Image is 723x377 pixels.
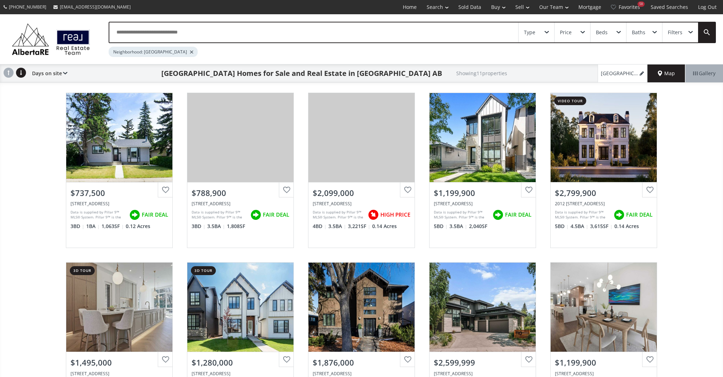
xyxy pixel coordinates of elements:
[71,357,168,368] div: $1,495,000
[543,86,664,255] a: video tour$2,799,9002012 [STREET_ADDRESS]Data is supplied by Pillar 9™ MLS® System. Pillar 9™ is ...
[263,211,289,218] span: FAIR DEAL
[555,357,652,368] div: $1,199,900
[192,210,247,220] div: Data is supplied by Pillar 9™ MLS® System. Pillar 9™ is the owner of the copyright in its MLS® Sy...
[372,223,397,230] span: 0.14 Acres
[109,47,198,57] div: Neighborhood: [GEOGRAPHIC_DATA]
[555,210,610,220] div: Data is supplied by Pillar 9™ MLS® System. Pillar 9™ is the owner of the copyright in its MLS® Sy...
[227,223,245,230] span: 1,808 SF
[668,30,682,35] div: Filters
[555,371,652,377] div: 2126A 52 Avenue SW, Calgary, AB T3E 1K3
[192,371,289,377] div: 2347 53 Avenue SW, Calgary, AB T3E 1L1
[60,4,131,10] span: [EMAIL_ADDRESS][DOMAIN_NAME]
[71,371,168,377] div: 2322 54 Avenue SW, Calgary, AB T3E 1M1
[313,357,410,368] div: $1,876,000
[434,187,531,198] div: $1,199,900
[469,223,487,230] span: 2,040 SF
[301,86,422,255] a: $2,099,000[STREET_ADDRESS]Data is supplied by Pillar 9™ MLS® System. Pillar 9™ is the owner of th...
[626,211,652,218] span: FAIR DEAL
[614,223,639,230] span: 0.14 Acres
[560,30,572,35] div: Price
[180,86,301,255] a: $788,900[STREET_ADDRESS]Data is supplied by Pillar 9™ MLS® System. Pillar 9™ is the owner of the ...
[422,86,543,255] a: $1,199,900[STREET_ADDRESS]Data is supplied by Pillar 9™ MLS® System. Pillar 9™ is the owner of th...
[192,201,289,207] div: 5109 19 Street SW, Calgary, AB T2T 7A5
[71,201,168,207] div: 5712 Layzell Road SW, Calgary, AB T3E 5G9
[571,223,588,230] span: 4.5 BA
[192,187,289,198] div: $788,900
[348,223,370,230] span: 3,221 SF
[693,70,716,77] span: Gallery
[596,30,608,35] div: Beds
[434,371,531,377] div: 110 Lissington Drive SW, Calgary, AB T3E 5E3
[632,30,645,35] div: Baths
[313,210,364,220] div: Data is supplied by Pillar 9™ MLS® System. Pillar 9™ is the owner of the copyright in its MLS® Sy...
[505,211,531,218] span: FAIR DEAL
[328,223,346,230] span: 3.5 BA
[555,223,569,230] span: 5 BD
[126,223,150,230] span: 0.12 Acres
[86,223,100,230] span: 1 BA
[456,71,507,76] h2: Showing 11 properties
[366,208,380,222] img: rating icon
[142,211,168,218] span: FAIR DEAL
[59,86,180,255] a: $737,500[STREET_ADDRESS]Data is supplied by Pillar 9™ MLS® System. Pillar 9™ is the owner of the ...
[28,64,67,82] div: Days on site
[313,201,410,207] div: 2025 51 Avenue SW, Calgary, AB T3E 1J7
[658,70,675,77] span: Map
[555,187,652,198] div: $2,799,900
[102,223,124,230] span: 1,063 SF
[434,357,531,368] div: $2,599,999
[598,64,647,82] a: [GEOGRAPHIC_DATA]
[555,201,652,207] div: 2012 57 Avenue SW, Calgary, AB T3E 1M9
[590,223,613,230] span: 3,615 SF
[9,4,46,10] span: [PHONE_NUMBER]
[647,64,685,82] div: Map
[313,223,327,230] span: 4 BD
[71,187,168,198] div: $737,500
[434,210,489,220] div: Data is supplied by Pillar 9™ MLS® System. Pillar 9™ is the owner of the copyright in its MLS® Sy...
[638,1,645,7] div: 58
[491,208,505,222] img: rating icon
[50,0,134,14] a: [EMAIL_ADDRESS][DOMAIN_NAME]
[524,30,535,35] div: Type
[71,223,84,230] span: 3 BD
[249,208,263,222] img: rating icon
[434,201,531,207] div: 2126B 52 Avenue SW, Calgary, AB T3E1K3
[192,223,206,230] span: 3 BD
[207,223,225,230] span: 3.5 BA
[128,208,142,222] img: rating icon
[71,210,126,220] div: Data is supplied by Pillar 9™ MLS® System. Pillar 9™ is the owner of the copyright in its MLS® Sy...
[161,68,442,78] h1: [GEOGRAPHIC_DATA] Homes for Sale and Real Estate in [GEOGRAPHIC_DATA] AB
[380,211,410,218] span: HIGH PRICE
[313,371,410,377] div: 38 Lissington Drive SW, Calgary, AB T3E 5E1
[434,223,448,230] span: 5 BD
[685,64,723,82] div: Gallery
[192,357,289,368] div: $1,280,000
[313,187,410,198] div: $2,099,000
[601,70,638,77] span: [GEOGRAPHIC_DATA]
[612,208,626,222] img: rating icon
[449,223,467,230] span: 3.5 BA
[8,21,94,57] img: Logo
